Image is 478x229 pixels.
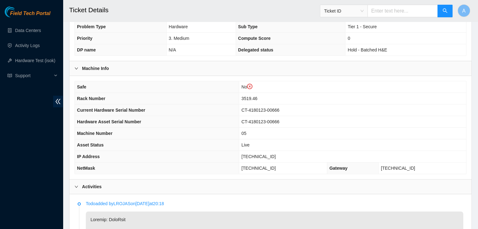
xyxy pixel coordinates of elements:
[77,108,145,113] span: Current Hardware Serial Number
[169,24,188,29] span: Hardware
[348,36,350,41] span: 0
[69,61,471,76] div: Machine Info
[458,4,470,17] button: A
[241,84,252,89] span: No
[15,69,52,82] span: Support
[437,5,453,17] button: search
[241,154,276,159] span: [TECHNICAL_ID]
[74,67,78,70] span: right
[241,166,276,171] span: [TECHNICAL_ID]
[169,47,176,52] span: N/A
[86,200,463,207] p: Todo added by LROJAS on [DATE] at 20:18
[77,84,86,89] span: Safe
[324,6,364,16] span: Ticket ID
[69,179,471,194] div: Activities
[77,131,113,136] span: Machine Number
[77,166,95,171] span: NetMask
[77,24,106,29] span: Problem Type
[77,96,105,101] span: Rack Number
[238,24,258,29] span: Sub Type
[77,47,96,52] span: DP name
[169,36,189,41] span: 3. Medium
[247,84,253,89] span: close-circle
[442,8,448,14] span: search
[82,65,109,72] b: Machine Info
[241,96,257,101] span: 3519.46
[15,43,40,48] a: Activity Logs
[5,11,50,19] a: Akamai TechnologiesField Tech Portal
[5,6,32,17] img: Akamai Technologies
[10,11,50,17] span: Field Tech Portal
[238,36,271,41] span: Compute Score
[74,185,78,189] span: right
[241,119,279,124] span: CT-4180123-00666
[15,58,55,63] a: Hardware Test (isok)
[8,73,12,78] span: read
[77,36,92,41] span: Priority
[82,183,102,190] b: Activities
[53,96,63,107] span: double-left
[462,7,466,15] span: A
[241,108,279,113] span: CT-4180123-00666
[241,142,250,147] span: Live
[381,166,415,171] span: [TECHNICAL_ID]
[77,154,100,159] span: IP Address
[15,28,41,33] a: Data Centers
[367,5,438,17] input: Enter text here...
[238,47,273,52] span: Delegated status
[241,131,246,136] span: 05
[329,166,348,171] span: Gateway
[348,47,387,52] span: Hold - Batched H&E
[77,119,141,124] span: Hardware Asset Serial Number
[348,24,376,29] span: Tier 1 - Secure
[77,142,104,147] span: Asset Status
